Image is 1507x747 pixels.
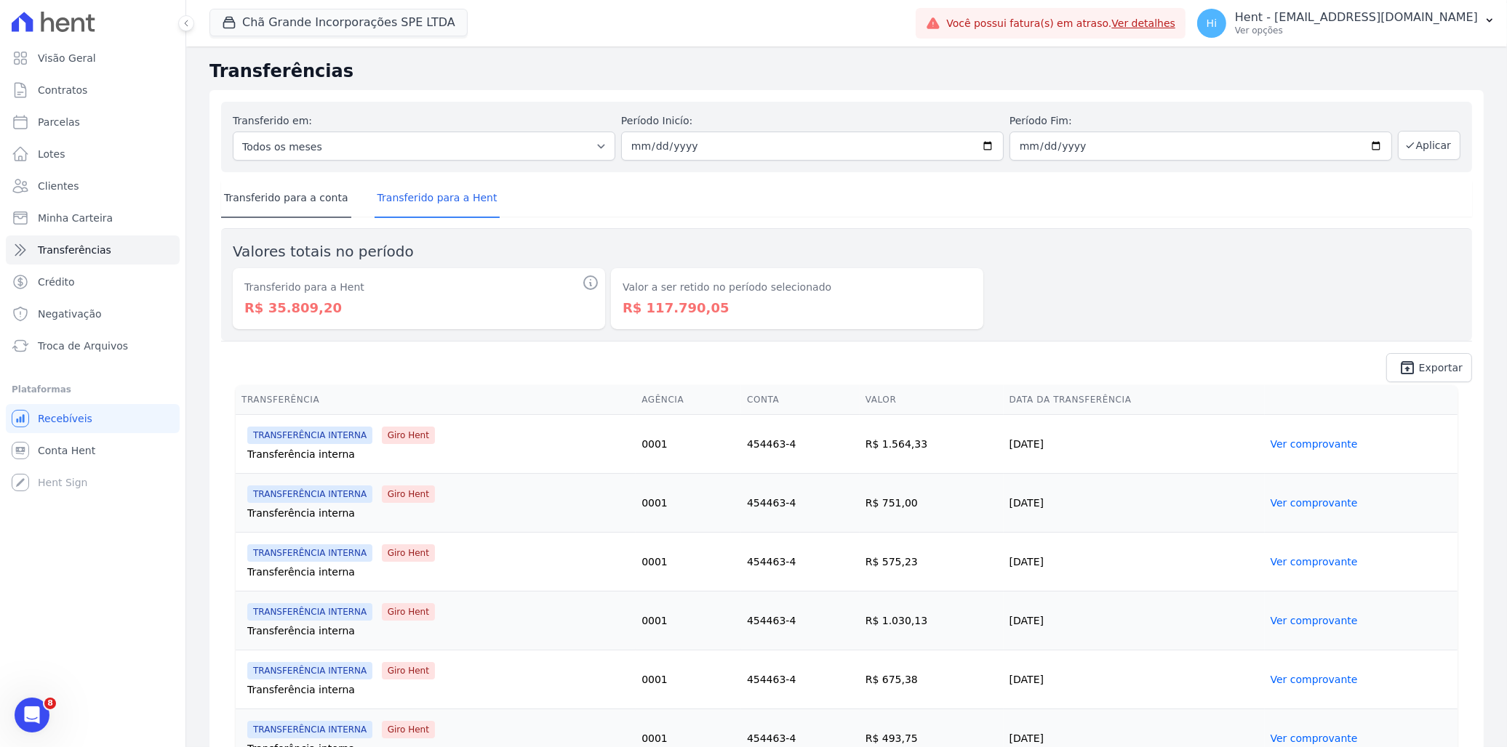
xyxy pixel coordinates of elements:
[6,235,180,265] a: Transferências
[38,307,102,321] span: Negativação
[636,591,741,650] td: 0001
[6,299,180,328] a: Negativação
[1271,674,1358,685] a: Ver comprovante
[860,591,1004,650] td: R$ 1.030,13
[1004,650,1265,708] td: [DATE]
[6,140,180,169] a: Lotes
[247,427,372,444] span: TRANSFERÊNCIA INTERNA
[247,565,630,579] div: Transferência interna
[38,179,79,193] span: Clientes
[15,698,49,732] iframe: Intercom live chat
[1235,10,1478,25] p: Hent - [EMAIL_ADDRESS][DOMAIN_NAME]
[6,331,180,360] a: Troca de Arquivos
[1419,363,1463,372] span: Exportar
[860,650,1004,708] td: R$ 675,38
[38,211,113,225] span: Minha Carteira
[38,51,96,65] span: Visão Geral
[38,115,80,129] span: Parcelas
[6,436,180,465] a: Conta Hent
[1235,25,1478,36] p: Ver opções
[44,698,56,709] span: 8
[38,275,75,289] span: Crédito
[1399,359,1416,376] i: unarchive
[247,485,372,503] span: TRANSFERÊNCIA INTERNA
[1186,3,1507,44] button: Hi Hent - [EMAIL_ADDRESS][DOMAIN_NAME] Ver opções
[38,339,128,353] span: Troca de Arquivos
[247,623,630,638] div: Transferência interna
[636,414,741,473] td: 0001
[247,682,630,697] div: Transferência interna
[1004,532,1265,591] td: [DATE]
[946,16,1175,31] span: Você possui fatura(s) em atraso.
[375,180,500,218] a: Transferido para a Hent
[636,473,741,532] td: 0001
[6,404,180,433] a: Recebíveis
[1004,591,1265,650] td: [DATE]
[1004,473,1265,532] td: [DATE]
[233,115,312,126] label: Transferido em:
[382,544,435,562] span: Giro Hent
[1271,497,1358,509] a: Ver comprovante
[382,662,435,679] span: Giro Hent
[12,381,174,398] div: Plataformas
[6,171,180,201] a: Clientes
[1398,131,1460,160] button: Aplicar
[1271,438,1358,450] a: Ver comprovante
[382,603,435,621] span: Giro Hent
[247,544,372,562] span: TRANSFERÊNCIA INTERNA
[623,298,972,318] dd: R$ 117.790,05
[382,427,435,444] span: Giro Hent
[247,603,372,621] span: TRANSFERÊNCIA INTERNA
[382,721,435,738] span: Giro Hent
[621,113,1004,129] label: Período Inicío:
[741,414,860,473] td: 454463-4
[741,650,860,708] td: 454463-4
[233,241,605,262] label: Valores totais no período
[1207,18,1217,28] span: Hi
[1111,17,1175,29] a: Ver detalhes
[741,473,860,532] td: 454463-4
[6,44,180,73] a: Visão Geral
[38,243,111,257] span: Transferências
[6,76,180,105] a: Contratos
[741,591,860,650] td: 454463-4
[1386,353,1472,382] a: unarchive Exportar
[6,108,180,137] a: Parcelas
[860,385,1004,415] th: Valor
[1004,385,1265,415] th: Data da Transferência
[38,443,95,458] span: Conta Hent
[1010,113,1392,129] label: Período Fim:
[244,280,593,295] dt: Transferido para a Hent
[38,83,87,97] span: Contratos
[247,447,630,461] div: Transferência interna
[221,180,351,218] a: Transferido para a conta
[247,721,372,738] span: TRANSFERÊNCIA INTERNA
[741,532,860,591] td: 454463-4
[741,385,860,415] th: Conta
[6,267,180,296] a: Crédito
[38,411,92,426] span: Recebíveis
[209,58,1484,84] h2: Transferências
[382,485,435,503] span: Giro Hent
[244,298,593,318] dd: R$ 35.809,20
[636,650,741,708] td: 0001
[1004,414,1265,473] td: [DATE]
[38,147,65,161] span: Lotes
[636,385,741,415] th: Agência
[860,532,1004,591] td: R$ 575,23
[860,473,1004,532] td: R$ 751,00
[236,385,636,415] th: Transferência
[623,280,972,295] dt: Valor a ser retido no período selecionado
[247,506,630,520] div: Transferência interna
[1271,615,1358,626] a: Ver comprovante
[247,662,372,679] span: TRANSFERÊNCIA INTERNA
[1271,556,1358,568] a: Ver comprovante
[636,532,741,591] td: 0001
[6,203,180,233] a: Minha Carteira
[860,414,1004,473] td: R$ 1.564,33
[209,9,468,36] button: Chã Grande Incorporações SPE LTDA
[1271,732,1358,744] a: Ver comprovante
